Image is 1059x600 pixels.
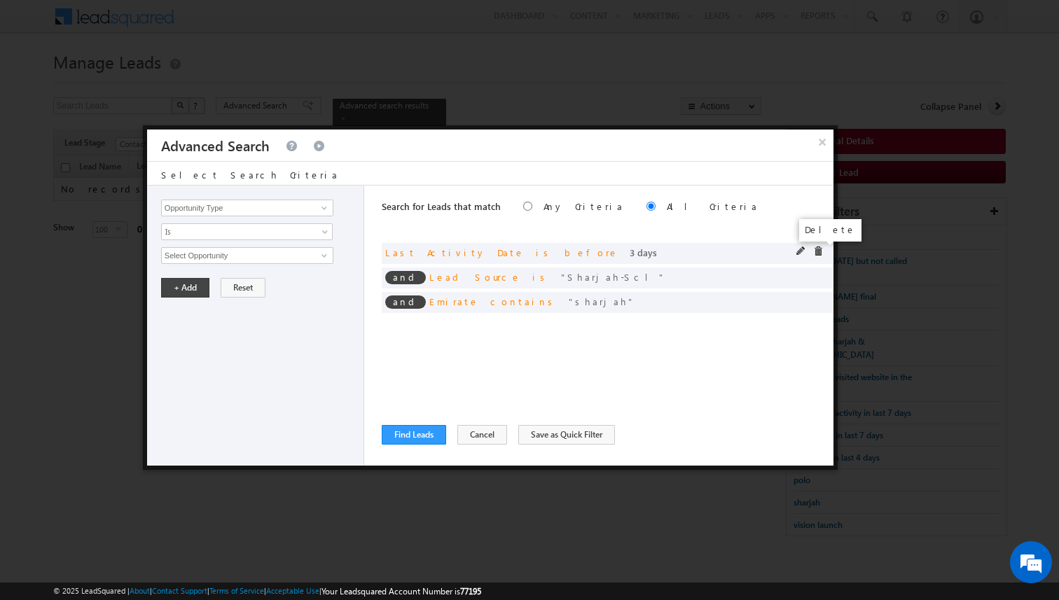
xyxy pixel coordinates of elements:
button: Find Leads [382,425,446,445]
span: Your Leadsquared Account Number is [321,586,481,596]
a: Show All Items [314,201,331,215]
button: Cancel [457,425,507,445]
h3: Advanced Search [161,130,270,161]
a: Is [161,223,333,240]
span: contains [490,295,558,307]
button: Save as Quick Filter [518,425,615,445]
a: Contact Support [152,586,207,595]
input: Type to Search [161,247,333,264]
button: × [811,130,833,154]
button: Reset [221,278,265,298]
div: Delete [799,219,861,242]
input: Type to Search [161,200,333,216]
a: Show All Items [314,249,331,263]
span: Search for Leads that match [382,200,501,212]
a: Acceptable Use [266,586,319,595]
span: is [532,271,550,283]
span: Select Search Criteria [161,169,339,181]
span: 77195 [460,586,481,596]
span: Emirate [429,295,479,307]
label: All Criteria [667,200,759,212]
span: is before [536,246,618,258]
span: Is [162,225,314,238]
label: Any Criteria [544,200,624,212]
span: © 2025 LeadSquared | | | | | [53,585,481,598]
span: and [385,295,426,309]
span: Lead Source [429,271,521,283]
a: About [130,586,150,595]
a: Terms of Service [209,586,264,595]
span: and [385,271,426,284]
button: + Add [161,278,209,298]
span: Sharjah-Scl [561,271,665,283]
span: 3 days [630,246,657,258]
span: sharjah [569,295,635,307]
span: Last Activity Date [385,246,525,258]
